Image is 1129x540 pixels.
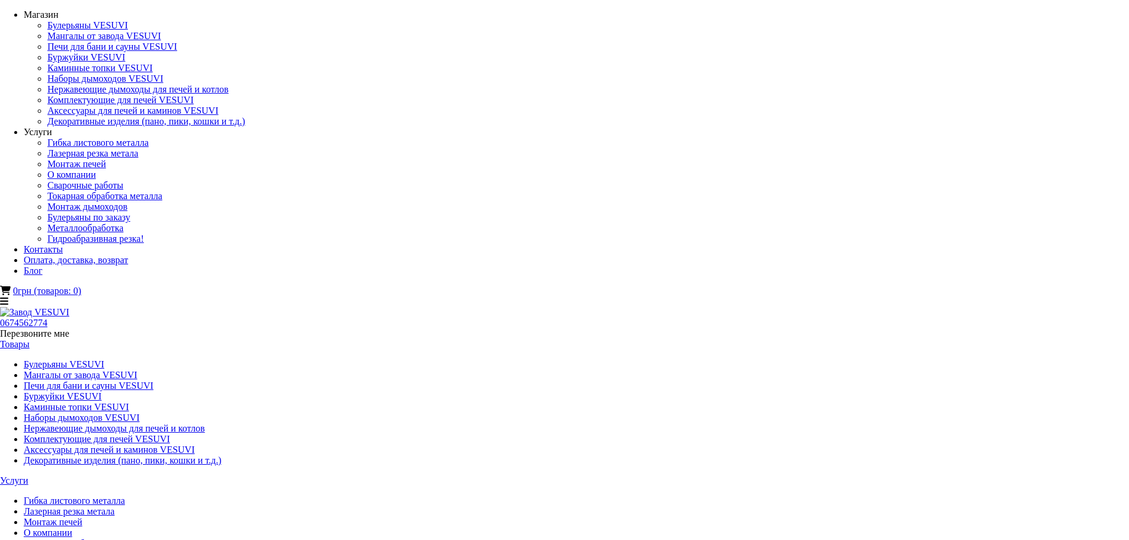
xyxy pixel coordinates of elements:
a: Лазерная резка метала [47,148,138,158]
a: Комплектующие для печей VESUVI [24,434,170,444]
a: Комплектующие для печей VESUVI [47,95,194,105]
a: Нержавеющие дымоходы для печей и котлов [47,84,229,94]
div: Магазин [24,9,1129,20]
a: Лазерная резка метала [24,506,114,516]
a: О компании [47,170,96,180]
a: Каминные топки VESUVI [47,63,153,73]
a: Печи для бани и сауны VESUVI [47,41,177,52]
a: Булерьяны VESUVI [24,359,104,369]
a: Сварочные работы [47,180,123,190]
a: Аксессуары для печей и каминов VESUVI [47,106,218,116]
a: Монтаж дымоходов [47,202,127,212]
a: Буржуйки VESUVI [24,391,101,401]
a: Наборы дымоходов VESUVI [47,74,163,84]
a: Каминные топки VESUVI [24,402,129,412]
a: О компании [24,528,72,538]
a: Контакты [24,244,63,254]
a: Металлообработка [47,223,123,233]
a: Гибка листового металла [24,496,125,506]
a: Аксессуары для печей и каминов VESUVI [24,445,194,455]
a: Гибка листового металла [47,138,149,148]
div: Услуги [24,127,1129,138]
a: Наборы дымоходов VESUVI [24,413,139,423]
a: Буржуйки VESUVI [47,52,125,62]
a: Печи для бани и сауны VESUVI [24,381,153,391]
a: Блог [24,266,43,276]
a: Монтаж печей [47,159,106,169]
a: Булерьяны по заказу [47,212,130,222]
a: Гидроабразивная резка! [47,234,144,244]
a: Декоративные изделия (пано, пики, кошки и т.д.) [24,455,222,465]
a: Монтаж печей [24,517,82,527]
a: Оплата, доставка, возврат [24,255,128,265]
a: 0грн (товаров: 0) [13,286,81,296]
a: Мангалы от завода VESUVI [47,31,161,41]
a: Мангалы от завода VESUVI [24,370,137,380]
a: Декоративные изделия (пано, пики, кошки и т.д.) [47,116,245,126]
a: Булерьяны VESUVI [47,20,128,30]
a: Нержавеющие дымоходы для печей и котлов [24,423,205,433]
a: Токарная обработка металла [47,191,162,201]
